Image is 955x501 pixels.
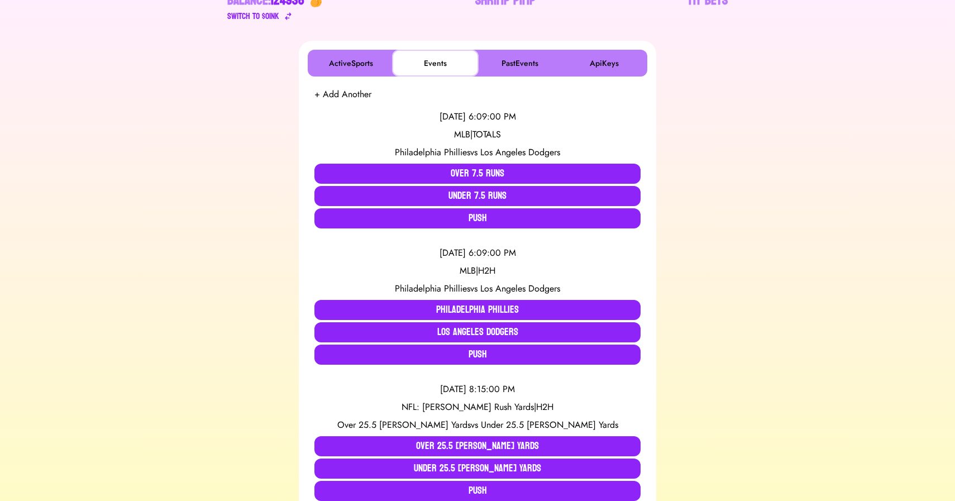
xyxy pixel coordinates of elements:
[314,459,641,479] button: Under 25.5 [PERSON_NAME] Yards
[314,186,641,206] button: Under 7.5 Runs
[314,282,641,295] div: vs
[314,246,641,260] div: [DATE] 6:09:00 PM
[314,481,641,501] button: Push
[314,110,641,123] div: [DATE] 6:09:00 PM
[314,300,641,320] button: Philadelphia Phillies
[227,9,279,23] div: Switch to $ OINK
[314,436,641,456] button: Over 25.5 [PERSON_NAME] Yards
[394,52,476,74] button: Events
[395,146,470,159] span: Philadelphia Phillies
[481,418,618,431] span: Under 25.5 [PERSON_NAME] Yards
[337,418,471,431] span: Over 25.5 [PERSON_NAME] Yards
[314,164,641,184] button: Over 7.5 Runs
[314,345,641,365] button: Push
[563,52,645,74] button: ApiKeys
[314,418,641,432] div: vs
[314,146,641,159] div: vs
[314,208,641,228] button: Push
[314,128,641,141] div: MLB | TOTALS
[480,282,560,295] span: Los Angeles Dodgers
[479,52,561,74] button: PastEvents
[395,282,470,295] span: Philadelphia Phillies
[310,52,392,74] button: ActiveSports
[314,383,641,396] div: [DATE] 8:15:00 PM
[314,400,641,414] div: NFL: [PERSON_NAME] Rush Yards | H2H
[314,322,641,342] button: Los Angeles Dodgers
[480,146,560,159] span: Los Angeles Dodgers
[314,88,371,101] button: + Add Another
[314,264,641,278] div: MLB | H2H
